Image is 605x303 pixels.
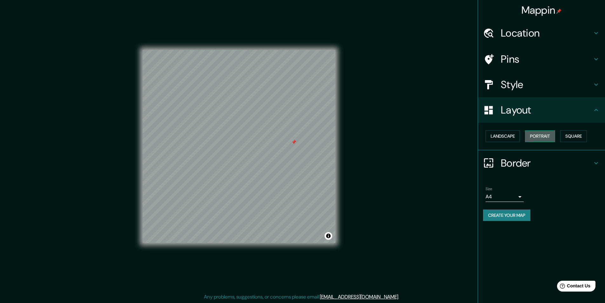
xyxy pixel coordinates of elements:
button: Portrait [525,130,555,142]
div: Pins [478,46,605,72]
button: Toggle attribution [325,232,332,240]
h4: Style [501,78,592,91]
button: Create your map [483,210,530,221]
h4: Mappin [521,4,562,17]
div: . [399,293,400,301]
img: pin-icon.png [556,9,561,14]
button: Landscape [486,130,520,142]
div: . [400,293,401,301]
div: Layout [478,97,605,123]
a: [EMAIL_ADDRESS][DOMAIN_NAME] [320,293,398,300]
iframe: Help widget launcher [548,278,598,296]
h4: Pins [501,53,592,65]
h4: Location [501,27,592,39]
label: Size [486,186,492,191]
div: Style [478,72,605,97]
h4: Layout [501,104,592,116]
div: A4 [486,192,524,202]
button: Square [560,130,587,142]
h4: Border [501,157,592,169]
p: Any problems, suggestions, or concerns please email . [204,293,399,301]
div: Border [478,150,605,176]
canvas: Map [143,50,335,243]
div: Location [478,20,605,46]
